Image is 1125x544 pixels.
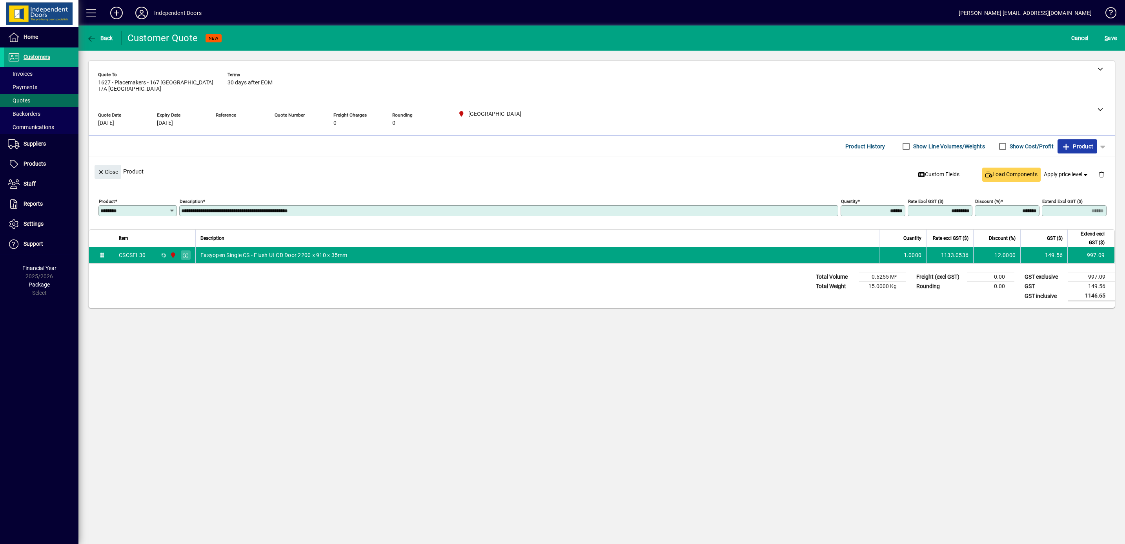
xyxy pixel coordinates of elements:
[1100,2,1115,27] a: Knowledge Base
[912,282,967,291] td: Rounding
[975,199,1001,204] mat-label: Discount (%)
[104,6,129,20] button: Add
[228,80,273,86] span: 30 days after EOM
[842,139,888,153] button: Product History
[1103,31,1119,45] button: Save
[989,234,1016,243] span: Discount (%)
[1061,140,1093,153] span: Product
[1068,282,1115,291] td: 149.56
[1042,199,1083,204] mat-label: Extend excl GST ($)
[1021,291,1068,301] td: GST inclusive
[89,157,1115,186] div: Product
[95,165,121,179] button: Close
[24,181,36,187] span: Staff
[129,6,154,20] button: Profile
[24,221,44,227] span: Settings
[1058,139,1097,153] button: Product
[4,107,78,120] a: Backorders
[98,166,118,179] span: Close
[8,97,30,104] span: Quotes
[908,199,943,204] mat-label: Rate excl GST ($)
[4,67,78,80] a: Invoices
[4,120,78,134] a: Communications
[933,234,968,243] span: Rate excl GST ($)
[812,282,859,291] td: Total Weight
[119,251,146,259] div: CSCSFL30
[985,170,1038,179] span: Load Components
[1020,247,1067,263] td: 149.56
[1041,168,1092,182] button: Apply price level
[24,161,46,167] span: Products
[78,31,122,45] app-page-header-button: Back
[1105,32,1117,44] span: ave
[812,272,859,282] td: Total Volume
[912,142,985,150] label: Show Line Volumes/Weights
[4,194,78,214] a: Reports
[1067,247,1114,263] td: 997.09
[4,80,78,94] a: Payments
[1047,234,1063,243] span: GST ($)
[4,154,78,174] a: Products
[912,272,967,282] td: Freight (excl GST)
[915,168,963,182] button: Custom Fields
[24,141,46,147] span: Suppliers
[1044,170,1089,179] span: Apply price level
[168,251,177,259] span: Christchurch
[1008,142,1054,150] label: Show Cost/Profit
[98,120,114,126] span: [DATE]
[24,241,43,247] span: Support
[85,31,115,45] button: Back
[859,282,906,291] td: 15.0000 Kg
[24,201,43,207] span: Reports
[127,32,198,44] div: Customer Quote
[904,251,922,259] span: 1.0000
[24,34,38,40] span: Home
[959,7,1092,19] div: [PERSON_NAME] [EMAIL_ADDRESS][DOMAIN_NAME]
[209,36,218,41] span: NEW
[903,234,921,243] span: Quantity
[845,140,885,153] span: Product History
[841,199,857,204] mat-label: Quantity
[8,71,33,77] span: Invoices
[1092,165,1111,184] button: Delete
[4,174,78,194] a: Staff
[8,84,37,90] span: Payments
[216,120,217,126] span: -
[119,234,128,243] span: Item
[93,168,123,175] app-page-header-button: Close
[1105,35,1108,41] span: S
[8,124,54,130] span: Communications
[918,170,960,179] span: Custom Fields
[200,251,348,259] span: Easyopen Single CS - Flush ULCD Door 2200 x 910 x 35mm
[29,281,50,288] span: Package
[24,54,50,60] span: Customers
[4,234,78,254] a: Support
[1021,282,1068,291] td: GST
[157,120,173,126] span: [DATE]
[333,120,337,126] span: 0
[1071,32,1089,44] span: Cancel
[1068,272,1115,282] td: 997.09
[982,168,1041,182] button: Load Components
[4,134,78,154] a: Suppliers
[275,120,276,126] span: -
[859,272,906,282] td: 0.6255 M³
[99,199,115,204] mat-label: Product
[154,7,202,19] div: Independent Doors
[4,27,78,47] a: Home
[1068,291,1115,301] td: 1146.65
[8,111,40,117] span: Backorders
[180,199,203,204] mat-label: Description
[973,247,1020,263] td: 12.0000
[22,265,56,271] span: Financial Year
[1069,31,1090,45] button: Cancel
[98,80,216,92] span: 1627 - Placemakers - 167 [GEOGRAPHIC_DATA] T/A [GEOGRAPHIC_DATA]
[392,120,395,126] span: 0
[931,251,968,259] div: 1133.0536
[967,272,1014,282] td: 0.00
[4,214,78,234] a: Settings
[4,94,78,107] a: Quotes
[1021,272,1068,282] td: GST exclusive
[1072,230,1105,247] span: Extend excl GST ($)
[87,35,113,41] span: Back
